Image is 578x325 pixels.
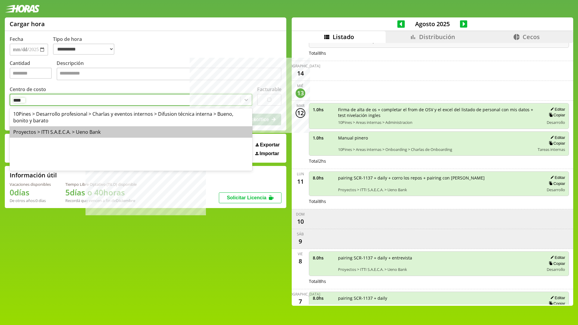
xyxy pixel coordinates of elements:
[10,187,51,198] h1: 0 días
[547,120,565,125] span: Desarrollo
[338,175,540,181] span: pairing SCR-1137 + daily + corro los repos + pairing con [PERSON_NAME]
[296,212,305,217] div: dom
[296,176,305,186] div: 11
[296,88,305,98] div: 13
[53,36,119,56] label: Tipo de hora
[547,112,565,118] button: Copiar
[296,256,305,266] div: 8
[281,292,320,297] div: [DEMOGRAPHIC_DATA]
[338,267,540,272] span: Proyectos > ITTI S.A.E.C.A. > Ueno Bank
[57,68,281,80] textarea: Descripción
[338,187,540,192] span: Proyectos > ITTI S.A.E.C.A. > Ueno Bank
[309,158,569,164] div: Total 2 hs
[333,33,354,41] span: Listado
[548,107,565,112] button: Editar
[10,36,23,42] label: Fecha
[10,182,51,187] div: Vacaciones disponibles
[297,171,304,176] div: lun
[523,33,540,41] span: Cecos
[296,108,305,118] div: 12
[297,83,303,88] div: mié
[227,195,266,200] span: Solicitar Licencia
[309,50,569,56] div: Total 8 hs
[53,44,114,55] select: Tipo de hora
[10,198,51,203] div: De otros años: 0 días
[296,237,305,246] div: 9
[538,147,565,152] span: Tareas internas
[296,217,305,226] div: 10
[296,297,305,306] div: 7
[313,295,334,301] span: 8.0 hs
[548,135,565,140] button: Editar
[10,68,52,79] input: Cantidad
[338,120,540,125] span: 10Pines > Areas internas > Administracion
[419,33,455,41] span: Distribución
[547,141,565,146] button: Copiar
[116,198,135,203] b: Diciembre
[547,181,565,186] button: Copiar
[65,182,137,187] div: Tiempo Libre Optativo (TiLO) disponible
[10,20,45,28] h1: Cargar hora
[292,43,573,305] div: scrollable content
[281,63,320,69] div: [DEMOGRAPHIC_DATA]
[297,231,304,237] div: sáb
[548,175,565,180] button: Editar
[309,198,569,204] div: Total 8 hs
[65,187,137,198] h1: 5 días o 40 horas
[548,295,565,300] button: Editar
[10,171,57,179] h2: Información útil
[10,126,252,138] div: Proyectos > ITTI S.A.E.C.A. > Ueno Bank
[309,278,569,284] div: Total 8 hs
[65,198,137,203] div: Recordá que vencen a fin de
[297,103,304,108] div: mar
[219,192,281,203] button: Solicitar Licencia
[313,255,334,261] span: 8.0 hs
[10,86,46,93] label: Centro de costo
[547,261,565,266] button: Copiar
[338,255,540,261] span: pairing SCR-1137 + daily + entrevista
[405,20,460,28] span: Agosto 2025
[298,251,303,256] div: vie
[260,142,280,148] span: Exportar
[547,187,565,192] span: Desarrollo
[548,255,565,260] button: Editar
[257,86,281,93] label: Facturable
[547,267,565,272] span: Desarrollo
[313,175,334,181] span: 8.0 hs
[259,151,279,156] span: Importar
[5,5,40,13] img: logotipo
[313,135,334,141] span: 1.0 hs
[338,107,540,118] span: Firma de alta de os + completar el from de OSV y el excel del listado de personal con mis datos +...
[547,301,565,306] button: Copiar
[338,135,534,141] span: Manual pinero
[10,60,57,82] label: Cantidad
[313,107,334,112] span: 1.0 hs
[296,69,305,78] div: 14
[10,108,252,126] div: 10Pines > Desarrollo profesional > Charlas y eventos internos > Difusion técnica interna > Bueno,...
[338,147,534,152] span: 10Pines > Areas internas > Onboarding > Charlas de Onboarding
[57,60,281,82] label: Descripción
[338,295,540,301] span: pairing SCR-1137 + daily
[254,142,281,148] button: Exportar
